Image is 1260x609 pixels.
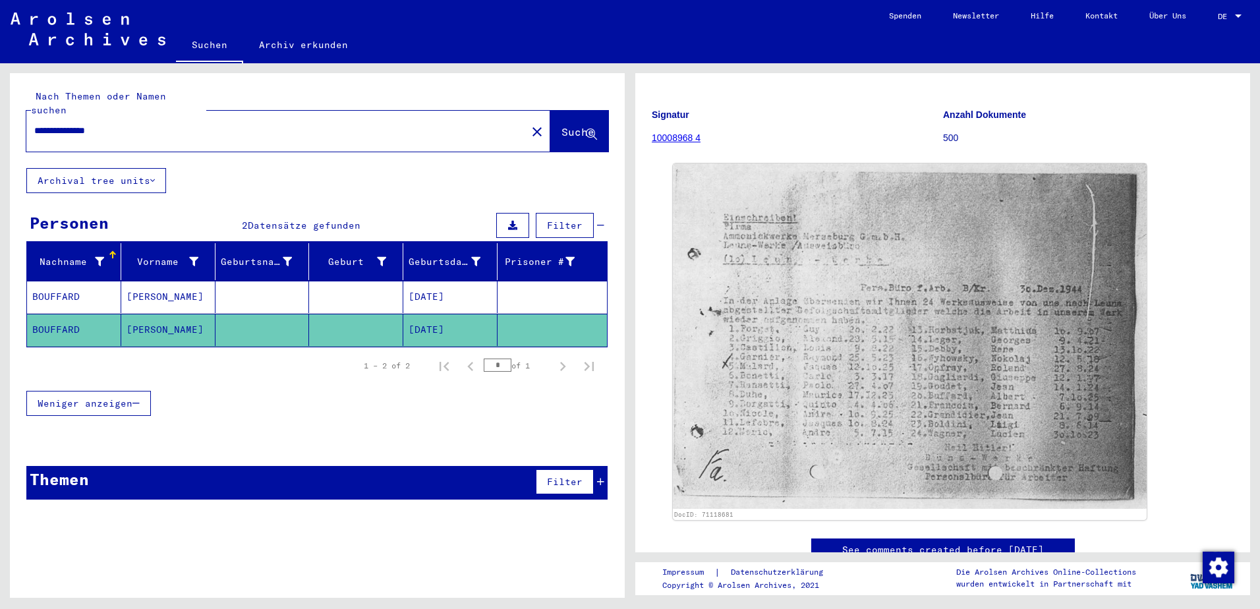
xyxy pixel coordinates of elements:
[529,124,545,140] mat-icon: close
[221,251,309,272] div: Geburtsname
[26,168,166,193] button: Archival tree units
[221,255,293,269] div: Geburtsname
[409,251,497,272] div: Geburtsdatum
[314,251,403,272] div: Geburt‏
[457,353,484,379] button: Previous page
[27,243,121,280] mat-header-cell: Nachname
[956,566,1136,578] p: Die Arolsen Archives Online-Collections
[309,243,403,280] mat-header-cell: Geburt‏
[121,243,215,280] mat-header-cell: Vorname
[176,29,243,63] a: Suchen
[243,29,364,61] a: Archiv erkunden
[38,397,132,409] span: Weniger anzeigen
[652,132,701,143] a: 10008968 4
[242,219,248,231] span: 2
[652,109,689,120] b: Signatur
[121,314,215,346] mat-cell: [PERSON_NAME]
[32,255,104,269] div: Nachname
[673,163,1147,509] img: 001.jpg
[27,281,121,313] mat-cell: BOUFFARD
[30,467,89,491] div: Themen
[127,251,215,272] div: Vorname
[403,281,498,313] mat-cell: [DATE]
[27,314,121,346] mat-cell: BOUFFARD
[547,476,583,488] span: Filter
[536,469,594,494] button: Filter
[215,243,310,280] mat-header-cell: Geburtsname
[956,578,1136,590] p: wurden entwickelt in Partnerschaft mit
[842,543,1044,557] a: See comments created before [DATE]
[550,353,576,379] button: Next page
[248,219,360,231] span: Datensätze gefunden
[943,131,1234,145] p: 500
[26,391,151,416] button: Weniger anzeigen
[576,353,602,379] button: Last page
[403,243,498,280] mat-header-cell: Geburtsdatum
[11,13,165,45] img: Arolsen_neg.svg
[547,219,583,231] span: Filter
[1188,562,1237,594] img: yv_logo.png
[943,109,1026,120] b: Anzahl Dokumente
[30,211,109,235] div: Personen
[409,255,480,269] div: Geburtsdatum
[1203,552,1234,583] img: Zustimmung ändern
[32,251,121,272] div: Nachname
[550,111,608,152] button: Suche
[498,243,607,280] mat-header-cell: Prisoner #
[503,251,591,272] div: Prisoner #
[314,255,386,269] div: Geburt‏
[662,579,839,591] p: Copyright © Arolsen Archives, 2021
[662,565,839,579] div: |
[662,565,714,579] a: Impressum
[121,281,215,313] mat-cell: [PERSON_NAME]
[503,255,575,269] div: Prisoner #
[561,125,594,138] span: Suche
[536,213,594,238] button: Filter
[31,90,166,116] mat-label: Nach Themen oder Namen suchen
[484,359,550,372] div: of 1
[403,314,498,346] mat-cell: [DATE]
[674,511,733,518] a: DocID: 71118681
[1218,12,1232,21] span: DE
[524,118,550,144] button: Clear
[431,353,457,379] button: First page
[364,360,410,372] div: 1 – 2 of 2
[720,565,839,579] a: Datenschutzerklärung
[127,255,198,269] div: Vorname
